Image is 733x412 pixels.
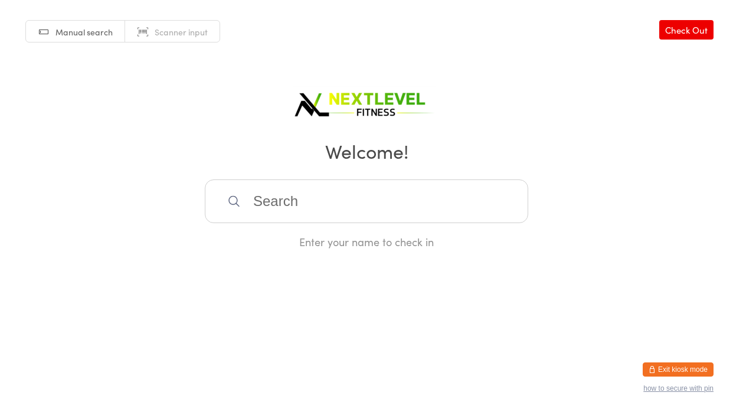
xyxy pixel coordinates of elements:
[12,138,721,164] h2: Welcome!
[155,26,208,38] span: Scanner input
[205,234,528,249] div: Enter your name to check in
[643,362,714,377] button: Exit kiosk mode
[55,26,113,38] span: Manual search
[293,83,440,121] img: Next Level Fitness
[643,384,714,393] button: how to secure with pin
[205,179,528,223] input: Search
[659,20,714,40] a: Check Out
